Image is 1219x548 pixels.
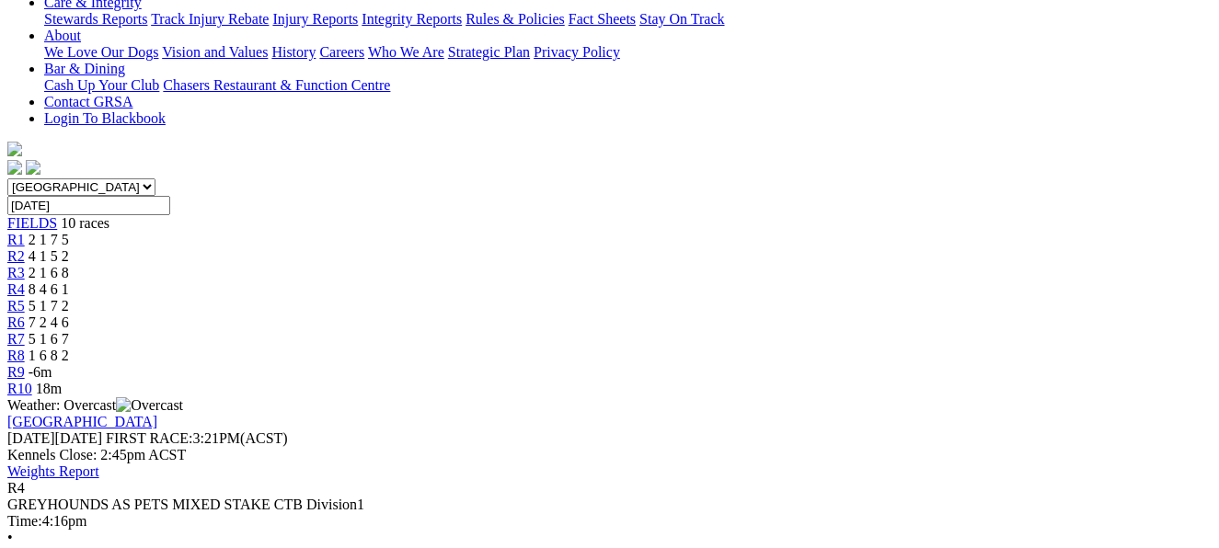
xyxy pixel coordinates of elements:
[534,44,620,60] a: Privacy Policy
[36,381,62,396] span: 18m
[7,314,25,330] a: R6
[44,11,147,27] a: Stewards Reports
[7,364,25,380] a: R9
[7,348,25,363] a: R8
[7,232,25,247] a: R1
[7,513,1212,530] div: 4:16pm
[44,44,1212,61] div: About
[7,430,55,446] span: [DATE]
[7,142,22,156] img: logo-grsa-white.png
[7,160,22,175] img: facebook.svg
[29,281,69,297] span: 8 4 6 1
[29,298,69,314] span: 5 1 7 2
[44,11,1212,28] div: Care & Integrity
[7,480,25,496] span: R4
[29,232,69,247] span: 2 1 7 5
[7,430,102,446] span: [DATE]
[106,430,288,446] span: 3:21PM(ACST)
[7,447,1212,463] div: Kennels Close: 2:45pm ACST
[106,430,192,446] span: FIRST RACE:
[639,11,724,27] a: Stay On Track
[163,77,390,93] a: Chasers Restaurant & Function Centre
[362,11,462,27] a: Integrity Reports
[448,44,530,60] a: Strategic Plan
[44,28,81,43] a: About
[319,44,364,60] a: Careers
[7,196,170,215] input: Select date
[61,215,109,231] span: 10 races
[29,348,69,363] span: 1 6 8 2
[44,61,125,76] a: Bar & Dining
[151,11,269,27] a: Track Injury Rebate
[7,497,1212,513] div: GREYHOUNDS AS PETS MIXED STAKE CTB Division1
[26,160,40,175] img: twitter.svg
[7,331,25,347] a: R7
[7,414,157,429] a: [GEOGRAPHIC_DATA]
[7,381,32,396] a: R10
[7,463,99,479] a: Weights Report
[7,530,13,545] span: •
[116,397,183,414] img: Overcast
[44,77,1212,94] div: Bar & Dining
[466,11,565,27] a: Rules & Policies
[44,110,166,126] a: Login To Blackbook
[272,11,358,27] a: Injury Reports
[7,281,25,297] a: R4
[7,513,42,529] span: Time:
[29,331,69,347] span: 5 1 6 7
[271,44,316,60] a: History
[7,248,25,264] a: R2
[29,364,52,380] span: -6m
[44,44,158,60] a: We Love Our Dogs
[44,77,159,93] a: Cash Up Your Club
[29,265,69,280] span: 2 1 6 8
[29,248,69,264] span: 4 1 5 2
[7,265,25,280] a: R3
[7,298,25,314] a: R5
[7,215,57,231] a: FIELDS
[44,94,132,109] a: Contact GRSA
[569,11,636,27] a: Fact Sheets
[368,44,444,60] a: Who We Are
[7,397,183,413] span: Weather: Overcast
[29,314,69,330] span: 7 2 4 6
[162,44,268,60] a: Vision and Values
